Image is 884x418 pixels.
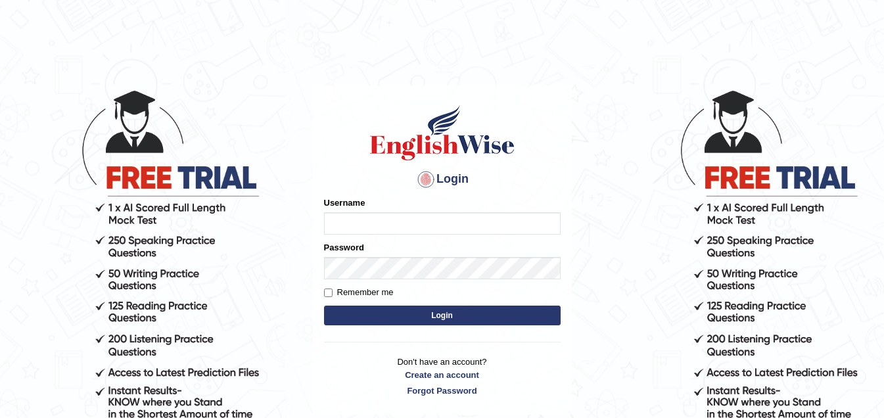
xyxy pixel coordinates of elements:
[324,306,561,325] button: Login
[324,369,561,381] a: Create an account
[324,169,561,190] h4: Login
[324,197,365,209] label: Username
[324,289,333,297] input: Remember me
[324,384,561,397] a: Forgot Password
[324,286,394,299] label: Remember me
[324,356,561,396] p: Don't have an account?
[324,241,364,254] label: Password
[367,103,517,162] img: Logo of English Wise sign in for intelligent practice with AI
